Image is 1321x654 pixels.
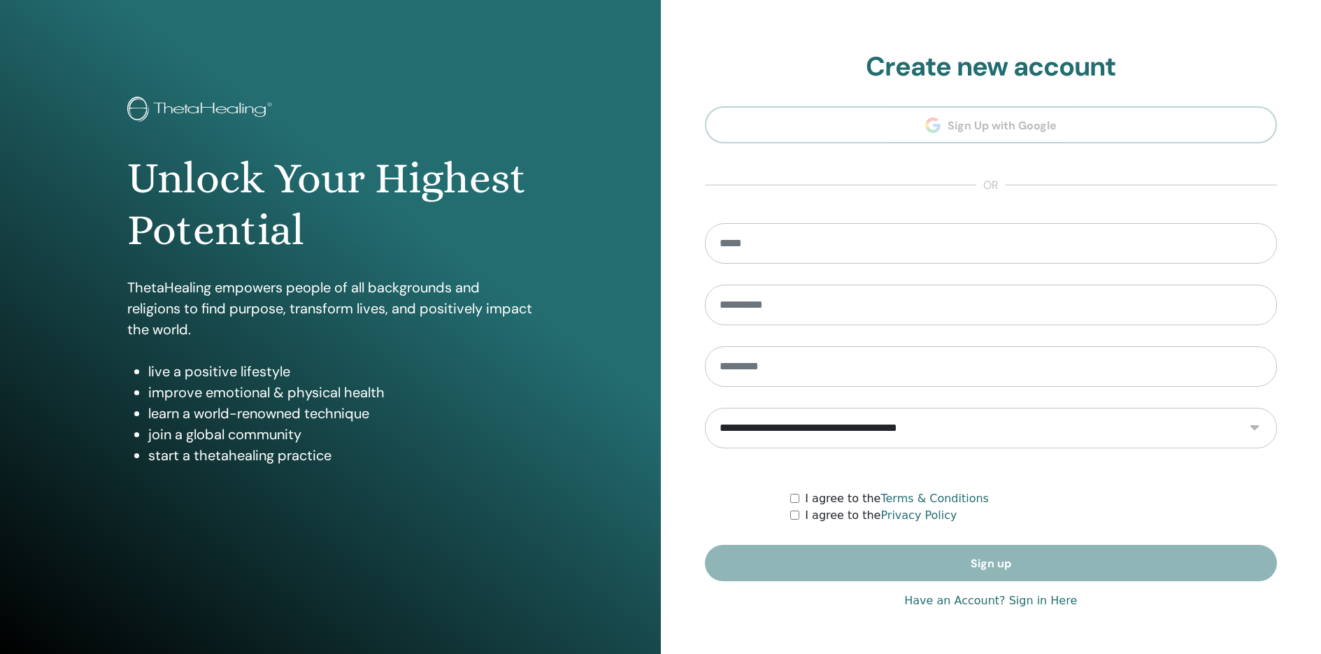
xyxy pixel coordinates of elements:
[904,592,1077,609] a: Have an Account? Sign in Here
[127,277,533,340] p: ThetaHealing empowers people of all backgrounds and religions to find purpose, transform lives, a...
[880,509,957,522] a: Privacy Policy
[976,177,1006,194] span: or
[148,361,533,382] li: live a positive lifestyle
[705,51,1278,83] h2: Create new account
[880,492,988,505] a: Terms & Conditions
[148,382,533,403] li: improve emotional & physical health
[127,152,533,257] h1: Unlock Your Highest Potential
[805,507,957,524] label: I agree to the
[148,424,533,445] li: join a global community
[148,403,533,424] li: learn a world-renowned technique
[805,490,989,507] label: I agree to the
[148,445,533,466] li: start a thetahealing practice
